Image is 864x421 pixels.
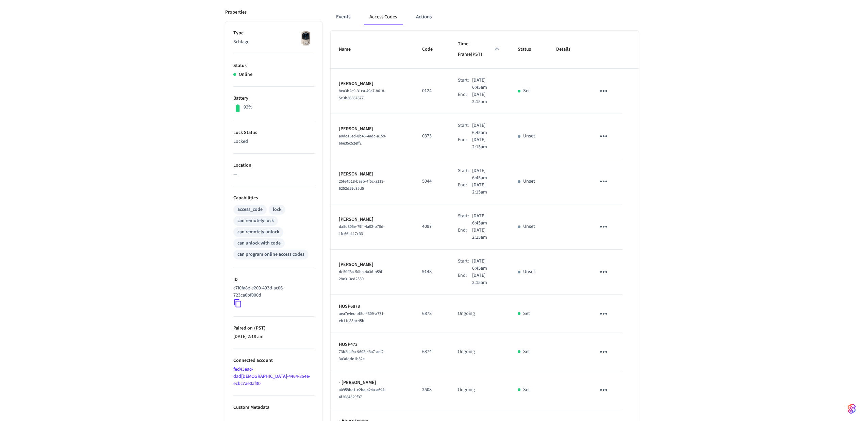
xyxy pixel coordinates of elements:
[422,178,442,185] p: 5044
[472,213,501,227] p: [DATE] 6:45am
[518,44,540,55] span: Status
[339,311,385,324] span: aea7e4ec-bf5c-4309-a771-eb11c85bc45b
[253,325,266,332] span: ( PST )
[422,268,442,275] p: 9148
[556,44,579,55] span: Details
[233,333,314,340] p: [DATE] 2:18 am
[458,39,501,60] span: Time Frame(PST)
[244,104,252,111] p: 92%
[339,269,384,282] span: dc50ff3a-50ba-4a36-b59f-28e313cd2530
[233,325,314,332] p: Paired on
[472,136,501,151] p: [DATE] 2:15am
[339,80,406,87] p: [PERSON_NAME]
[422,348,442,355] p: 6374
[339,88,385,101] span: 8ea3b2c9-31ca-49a7-8618-5c3b36567677
[472,182,501,196] p: [DATE] 2:15am
[233,366,310,387] a: fed43eac-dad[DEMOGRAPHIC_DATA]-4464-854e-ecbc7ae0af30
[450,371,509,409] td: Ongoing
[297,30,314,47] img: Schlage Sense Smart Deadbolt with Camelot Trim, Front
[331,9,639,25] div: ant example
[422,223,442,230] p: 4097
[339,44,360,55] span: Name
[458,136,472,151] div: End:
[364,9,402,25] button: Access Codes
[237,206,263,213] div: access_code
[233,357,314,364] p: Connected account
[458,91,472,105] div: End:
[339,224,385,237] span: da5d305e-79ff-4a02-b70d-1fc66b117c33
[523,268,535,275] p: Unset
[233,171,314,178] p: —
[237,251,304,258] div: can program online access codes
[233,404,314,411] p: Custom Metadata
[472,227,501,241] p: [DATE] 2:15am
[237,240,281,247] div: can unlock with code
[848,403,856,414] img: SeamLogoGradient.69752ec5.svg
[233,95,314,102] p: Battery
[233,195,314,202] p: Capabilities
[523,133,535,140] p: Unset
[472,258,501,272] p: [DATE] 6:45am
[273,206,281,213] div: lock
[339,379,406,386] p: - [PERSON_NAME]
[339,133,386,146] span: a0dc15ed-8b45-4adc-a159-66e35c52eff2
[422,87,442,95] p: 0124
[339,349,385,362] span: 73b2eb9a-9602-43a7-aef2-3a3ddde1b82e
[523,223,535,230] p: Unset
[239,71,252,78] p: Online
[523,178,535,185] p: Unset
[458,182,472,196] div: End:
[233,285,312,299] p: c7f0fa8e-e209-493d-ac06-723ca6bf000d
[523,386,530,393] p: Set
[458,213,472,227] div: Start:
[458,77,472,91] div: Start:
[422,386,442,393] p: 2508
[233,162,314,169] p: Location
[233,138,314,145] p: Locked
[458,167,472,182] div: Start:
[523,348,530,355] p: Set
[339,179,385,191] span: 25fe4b18-ba3b-4f5c-a119-6252d59c35d5
[331,9,356,25] button: Events
[472,91,501,105] p: [DATE] 2:15am
[339,261,406,268] p: [PERSON_NAME]
[422,44,442,55] span: Code
[450,295,509,333] td: Ongoing
[233,38,314,46] p: Schlage
[339,303,406,310] p: HOSP6878
[233,276,314,283] p: ID
[472,272,501,286] p: [DATE] 2:15am
[237,217,274,224] div: can remotely lock
[458,227,472,241] div: End:
[523,310,530,317] p: Set
[339,171,406,178] p: [PERSON_NAME]
[523,87,530,95] p: Set
[339,341,406,348] p: HOSP473
[422,310,442,317] p: 6878
[339,387,386,400] span: a0959ba1-e2ba-424a-a694-4f2084329f37
[233,129,314,136] p: Lock Status
[339,216,406,223] p: [PERSON_NAME]
[458,122,472,136] div: Start:
[233,62,314,69] p: Status
[472,122,501,136] p: [DATE] 6:45am
[458,258,472,272] div: Start:
[225,9,247,16] p: Properties
[422,133,442,140] p: 0373
[472,167,501,182] p: [DATE] 6:45am
[472,77,501,91] p: [DATE] 6:45am
[450,333,509,371] td: Ongoing
[233,30,314,37] p: Type
[339,125,406,133] p: [PERSON_NAME]
[237,229,279,236] div: can remotely unlock
[458,272,472,286] div: End:
[411,9,437,25] button: Actions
